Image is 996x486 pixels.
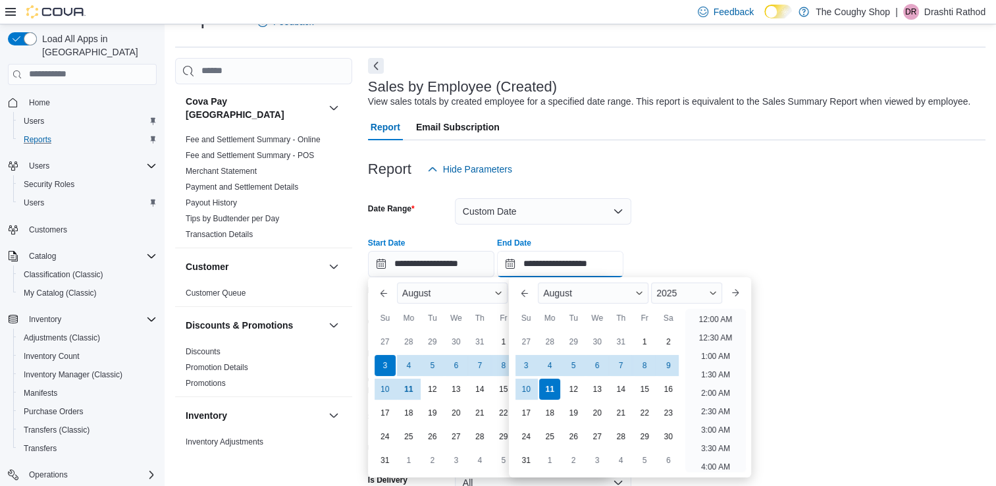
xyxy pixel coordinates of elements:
div: day-28 [398,331,419,352]
div: day-30 [446,331,467,352]
button: Custom Date [455,198,631,225]
div: day-26 [422,426,443,447]
span: Inventory Adjustments [186,437,263,447]
span: Transaction Details [186,229,253,240]
ul: Time [685,309,745,472]
button: Inventory Manager (Classic) [13,365,162,384]
span: Merchant Statement [186,166,257,176]
li: 1:00 AM [696,348,735,364]
div: Su [515,308,537,329]
div: day-19 [422,402,443,423]
div: August, 2025 [514,330,680,472]
p: | [895,4,898,20]
div: day-6 [658,450,679,471]
span: Manifests [18,385,157,401]
span: Catalog [24,248,157,264]
div: Mo [539,308,560,329]
div: day-2 [563,450,584,471]
input: Press the down key to enter a popover containing a calendar. Press the escape key to close the po... [368,251,494,277]
div: day-13 [587,379,608,400]
div: day-29 [422,331,443,352]
span: My Catalog (Classic) [24,288,97,298]
h3: Customer [186,260,228,273]
button: Inventory [326,408,342,423]
button: Next month [725,283,746,304]
div: Th [610,308,631,329]
div: day-4 [539,355,560,376]
div: day-31 [469,331,490,352]
div: day-10 [375,379,396,400]
li: 2:00 AM [696,385,735,401]
span: Home [29,97,50,108]
div: day-3 [515,355,537,376]
a: Manifests [18,385,63,401]
h3: Cova Pay [GEOGRAPHIC_DATA] [186,95,323,121]
span: Operations [24,467,157,483]
li: 4:00 AM [696,459,735,475]
div: day-16 [658,379,679,400]
h3: Sales by Employee (Created) [368,79,557,95]
button: Inventory [186,409,323,422]
div: day-1 [398,450,419,471]
a: Inventory Adjustments [186,437,263,446]
button: Users [13,112,162,130]
div: day-22 [634,402,655,423]
div: Th [469,308,490,329]
div: day-17 [375,402,396,423]
div: Drashti Rathod [903,4,919,20]
div: day-27 [515,331,537,352]
button: Discounts & Promotions [186,319,323,332]
div: day-5 [422,355,443,376]
div: day-2 [422,450,443,471]
button: Operations [3,466,162,484]
a: Promotions [186,379,226,388]
li: 3:00 AM [696,422,735,438]
a: Customer Queue [186,288,246,298]
label: End Date [497,238,531,248]
span: Adjustments (Classic) [24,333,100,343]
div: day-1 [539,450,560,471]
span: Transfers [24,443,57,454]
div: Tu [422,308,443,329]
span: Transfers [18,441,157,456]
div: day-26 [563,426,584,447]
button: Catalog [24,248,61,264]
a: Inventory Count [18,348,85,364]
span: Transfers (Classic) [24,425,90,435]
span: Security Roles [24,179,74,190]
div: Button. Open the month selector. August is currently selected. [538,283,648,304]
input: Dark Mode [764,5,792,18]
a: Transfers [18,441,62,456]
div: day-11 [398,379,419,400]
div: day-30 [587,331,608,352]
span: Customers [24,221,157,238]
div: day-21 [469,402,490,423]
div: View sales totals by created employee for a specified date range. This report is equivalent to th... [368,95,970,109]
button: Reports [13,130,162,149]
div: Customer [175,285,352,306]
div: day-28 [539,331,560,352]
a: Adjustments (Classic) [18,330,105,346]
div: day-11 [539,379,560,400]
button: Next [368,58,384,74]
button: Catalog [3,247,162,265]
span: Inventory [29,314,61,325]
a: Purchase Orders [18,404,89,419]
button: Users [13,194,162,212]
span: Adjustments (Classic) [18,330,157,346]
div: day-6 [587,355,608,376]
a: Promotion Details [186,363,248,372]
div: day-31 [610,331,631,352]
a: Classification (Classic) [18,267,109,283]
button: Discounts & Promotions [326,317,342,333]
span: Classification (Classic) [18,267,157,283]
div: day-2 [658,331,679,352]
a: Users [18,113,49,129]
a: My Catalog (Classic) [18,285,102,301]
span: Feedback [714,5,754,18]
div: Discounts & Promotions [175,344,352,396]
div: Su [375,308,396,329]
span: Promotion Details [186,362,248,373]
span: Fee and Settlement Summary - POS [186,150,314,161]
div: day-7 [610,355,631,376]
